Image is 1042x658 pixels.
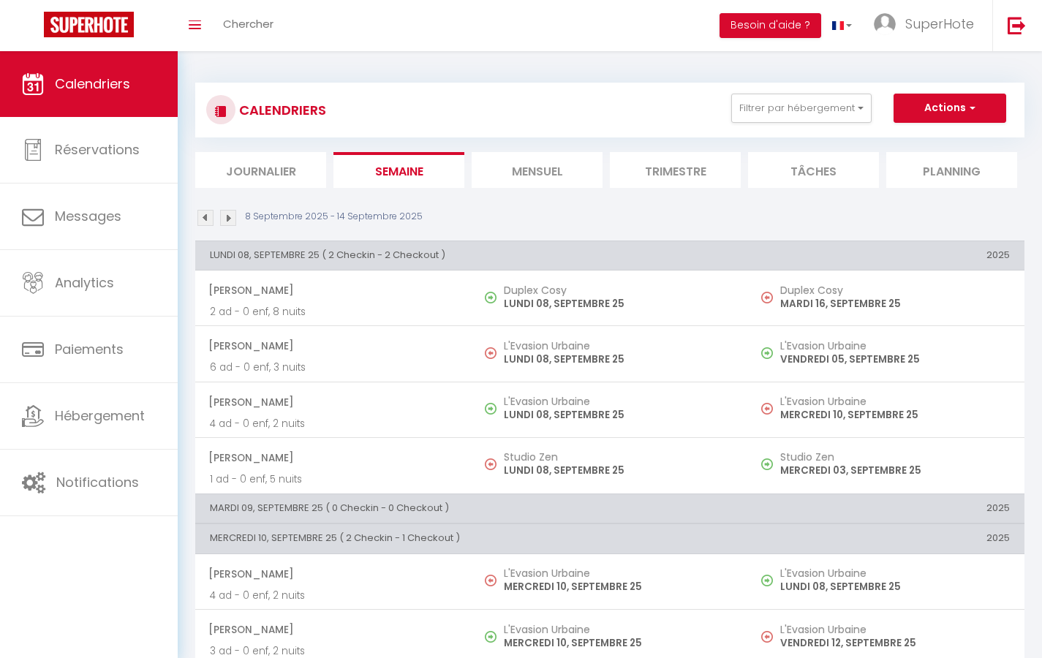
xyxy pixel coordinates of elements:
th: MARDI 09, SEPTEMBRE 25 ( 0 Checkin - 0 Checkout ) [195,494,748,523]
h5: L'Evasion Urbaine [780,340,1010,352]
p: 4 ad - 0 enf, 2 nuits [210,416,457,431]
p: 2 ad - 0 enf, 8 nuits [210,304,457,319]
p: MERCREDI 10, SEPTEMBRE 25 [504,635,733,651]
span: [PERSON_NAME] [208,276,457,304]
span: Hébergement [55,406,145,425]
p: 4 ad - 0 enf, 2 nuits [210,588,457,603]
button: Filtrer par hébergement [731,94,872,123]
img: NO IMAGE [761,403,773,415]
p: VENDREDI 12, SEPTEMBRE 25 [780,635,1010,651]
span: SuperHote [905,15,974,33]
h5: L'Evasion Urbaine [780,624,1010,635]
li: Mensuel [472,152,603,188]
h5: L'Evasion Urbaine [780,396,1010,407]
span: Réservations [55,140,140,159]
span: Analytics [55,273,114,292]
img: NO IMAGE [761,347,773,359]
img: NO IMAGE [485,575,497,586]
img: NO IMAGE [485,347,497,359]
p: MERCREDI 10, SEPTEMBRE 25 [504,579,733,594]
h5: L'Evasion Urbaine [504,340,733,352]
span: Calendriers [55,75,130,93]
li: Semaine [333,152,464,188]
button: Actions [894,94,1006,123]
img: ... [874,13,896,35]
li: Tâches [748,152,879,188]
th: LUNDI 08, SEPTEMBRE 25 ( 2 Checkin - 2 Checkout ) [195,241,748,270]
h5: L'Evasion Urbaine [504,396,733,407]
img: Super Booking [44,12,134,37]
th: 2025 [748,241,1024,270]
img: NO IMAGE [761,458,773,470]
span: Chercher [223,16,273,31]
p: MARDI 16, SEPTEMBRE 25 [780,296,1010,311]
p: 1 ad - 0 enf, 5 nuits [210,472,457,487]
p: VENDREDI 05, SEPTEMBRE 25 [780,352,1010,367]
p: LUNDI 08, SEPTEMBRE 25 [504,296,733,311]
img: NO IMAGE [761,575,773,586]
span: [PERSON_NAME] [208,560,457,588]
span: Paiements [55,340,124,358]
button: Besoin d'aide ? [720,13,821,38]
p: LUNDI 08, SEPTEMBRE 25 [504,463,733,478]
li: Planning [886,152,1017,188]
p: 6 ad - 0 enf, 3 nuits [210,360,457,375]
p: 8 Septembre 2025 - 14 Septembre 2025 [245,210,423,224]
p: LUNDI 08, SEPTEMBRE 25 [504,352,733,367]
li: Journalier [195,152,326,188]
th: 2025 [748,524,1024,553]
p: MERCREDI 10, SEPTEMBRE 25 [780,407,1010,423]
span: [PERSON_NAME] [208,388,457,416]
h5: Studio Zen [504,451,733,463]
img: logout [1008,16,1026,34]
button: Ouvrir le widget de chat LiveChat [12,6,56,50]
h3: CALENDRIERS [235,94,326,126]
span: [PERSON_NAME] [208,444,457,472]
img: NO IMAGE [761,292,773,303]
h5: L'Evasion Urbaine [504,624,733,635]
th: 2025 [748,494,1024,523]
p: LUNDI 08, SEPTEMBRE 25 [780,579,1010,594]
h5: Duplex Cosy [504,284,733,296]
span: [PERSON_NAME] [208,616,457,643]
img: NO IMAGE [761,631,773,643]
p: MERCREDI 03, SEPTEMBRE 25 [780,463,1010,478]
span: [PERSON_NAME] [208,332,457,360]
h5: L'Evasion Urbaine [780,567,1010,579]
h5: Studio Zen [780,451,1010,463]
img: NO IMAGE [485,458,497,470]
h5: Duplex Cosy [780,284,1010,296]
h5: L'Evasion Urbaine [504,567,733,579]
th: MERCREDI 10, SEPTEMBRE 25 ( 2 Checkin - 1 Checkout ) [195,524,748,553]
li: Trimestre [610,152,741,188]
span: Messages [55,207,121,225]
span: Notifications [56,473,139,491]
p: LUNDI 08, SEPTEMBRE 25 [504,407,733,423]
